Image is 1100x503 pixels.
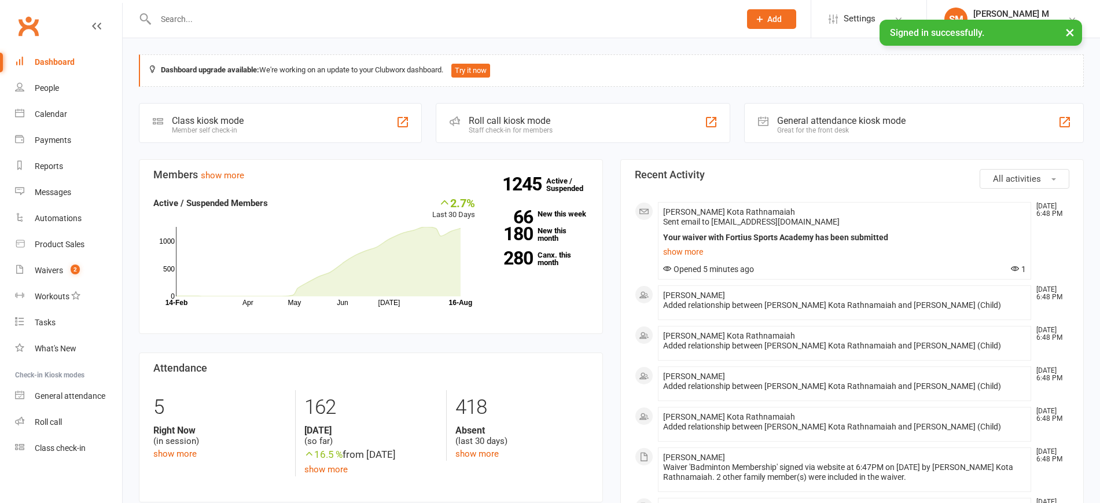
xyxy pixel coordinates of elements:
[767,14,782,24] span: Add
[973,9,1051,19] div: [PERSON_NAME] M
[15,49,122,75] a: Dashboard
[747,9,796,29] button: Add
[15,127,122,153] a: Payments
[1031,407,1069,423] time: [DATE] 6:48 PM
[15,310,122,336] a: Tasks
[35,266,63,275] div: Waivers
[153,449,197,459] a: show more
[35,135,71,145] div: Payments
[1031,203,1069,218] time: [DATE] 6:48 PM
[455,390,588,425] div: 418
[777,115,906,126] div: General attendance kiosk mode
[304,425,437,436] strong: [DATE]
[14,12,43,41] a: Clubworx
[15,179,122,205] a: Messages
[432,196,475,209] div: 2.7%
[35,188,71,197] div: Messages
[1059,20,1080,45] button: ×
[35,344,76,353] div: What's New
[15,75,122,101] a: People
[1031,326,1069,342] time: [DATE] 6:48 PM
[502,175,546,193] strong: 1245
[663,300,1027,310] div: Added relationship between [PERSON_NAME] Kota Rathnamaiah and [PERSON_NAME] (Child)
[663,217,840,226] span: Sent email to [EMAIL_ADDRESS][DOMAIN_NAME]
[161,65,259,74] strong: Dashboard upgrade available:
[153,169,588,181] h3: Members
[15,409,122,435] a: Roll call
[663,207,795,216] span: [PERSON_NAME] Kota Rathnamaiah
[635,169,1070,181] h3: Recent Activity
[304,447,437,462] div: from [DATE]
[35,240,84,249] div: Product Sales
[35,417,62,427] div: Roll call
[663,291,725,300] span: [PERSON_NAME]
[35,161,63,171] div: Reports
[546,168,597,201] a: 1245Active / Suspended
[663,372,725,381] span: [PERSON_NAME]
[15,435,122,461] a: Class kiosk mode
[455,449,499,459] a: show more
[15,383,122,409] a: General attendance kiosk mode
[663,412,795,421] span: [PERSON_NAME] Kota Rathnamaiah
[15,101,122,127] a: Calendar
[451,64,490,78] button: Try it now
[35,57,75,67] div: Dashboard
[993,174,1041,184] span: All activities
[15,336,122,362] a: What's New
[973,19,1051,30] div: [GEOGRAPHIC_DATA]
[15,232,122,258] a: Product Sales
[469,126,553,134] div: Staff check-in for members
[304,390,437,425] div: 162
[492,227,588,242] a: 180New this month
[153,425,286,447] div: (in session)
[663,462,1027,482] div: Waiver 'Badminton Membership' signed via website at 6:47PM on [DATE] by [PERSON_NAME] Kota Rathna...
[663,265,754,274] span: Opened 5 minutes ago
[663,331,795,340] span: [PERSON_NAME] Kota Rathnamaiah
[35,318,56,327] div: Tasks
[492,210,588,218] a: 66New this week
[455,425,588,447] div: (last 30 days)
[304,464,348,475] a: show more
[777,126,906,134] div: Great for the front desk
[455,425,588,436] strong: Absent
[172,126,244,134] div: Member self check-in
[1031,286,1069,301] time: [DATE] 6:48 PM
[201,170,244,181] a: show more
[153,425,286,436] strong: Right Now
[492,251,588,266] a: 280Canx. this month
[492,225,533,243] strong: 180
[944,8,967,31] div: SM
[15,258,122,284] a: Waivers 2
[35,83,59,93] div: People
[1011,265,1026,274] span: 1
[1031,448,1069,463] time: [DATE] 6:48 PM
[153,198,268,208] strong: Active / Suspended Members
[35,391,105,401] div: General attendance
[492,249,533,267] strong: 280
[35,443,86,453] div: Class check-in
[663,453,725,462] span: [PERSON_NAME]
[139,54,1084,87] div: We're working on an update to your Clubworx dashboard.
[15,205,122,232] a: Automations
[663,422,1027,432] div: Added relationship between [PERSON_NAME] Kota Rathnamaiah and [PERSON_NAME] (Child)
[153,390,286,425] div: 5
[304,425,437,447] div: (so far)
[432,196,475,221] div: Last 30 Days
[152,11,732,27] input: Search...
[844,6,875,32] span: Settings
[663,244,1027,260] a: show more
[35,214,82,223] div: Automations
[304,449,343,460] span: 16.5 %
[172,115,244,126] div: Class kiosk mode
[980,169,1069,189] button: All activities
[71,265,80,274] span: 2
[35,292,69,301] div: Workouts
[15,284,122,310] a: Workouts
[1031,367,1069,382] time: [DATE] 6:48 PM
[469,115,553,126] div: Roll call kiosk mode
[663,341,1027,351] div: Added relationship between [PERSON_NAME] Kota Rathnamaiah and [PERSON_NAME] (Child)
[492,208,533,226] strong: 66
[663,381,1027,391] div: Added relationship between [PERSON_NAME] Kota Rathnamaiah and [PERSON_NAME] (Child)
[663,233,1027,243] div: Your waiver with Fortius Sports Academy has been submitted
[153,362,588,374] h3: Attendance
